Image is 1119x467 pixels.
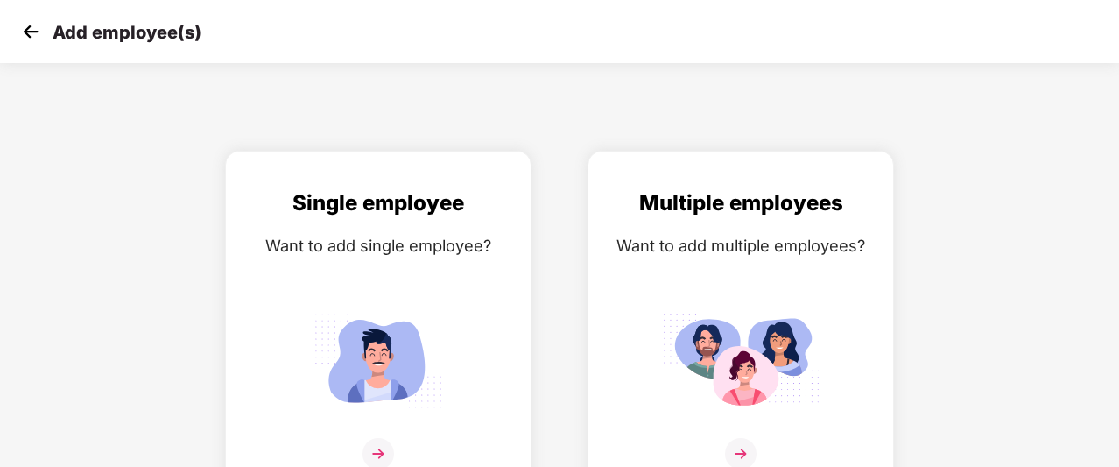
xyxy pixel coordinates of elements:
div: Want to add single employee? [243,233,513,258]
img: svg+xml;base64,PHN2ZyB4bWxucz0iaHR0cDovL3d3dy53My5vcmcvMjAwMC9zdmciIHdpZHRoPSIzMCIgaGVpZ2h0PSIzMC... [18,18,44,45]
img: svg+xml;base64,PHN2ZyB4bWxucz0iaHR0cDovL3d3dy53My5vcmcvMjAwMC9zdmciIGlkPSJTaW5nbGVfZW1wbG95ZWUiIH... [299,306,457,415]
div: Multiple employees [606,187,876,220]
img: svg+xml;base64,PHN2ZyB4bWxucz0iaHR0cDovL3d3dy53My5vcmcvMjAwMC9zdmciIGlkPSJNdWx0aXBsZV9lbXBsb3llZS... [662,306,820,415]
div: Single employee [243,187,513,220]
div: Want to add multiple employees? [606,233,876,258]
p: Add employee(s) [53,22,201,43]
